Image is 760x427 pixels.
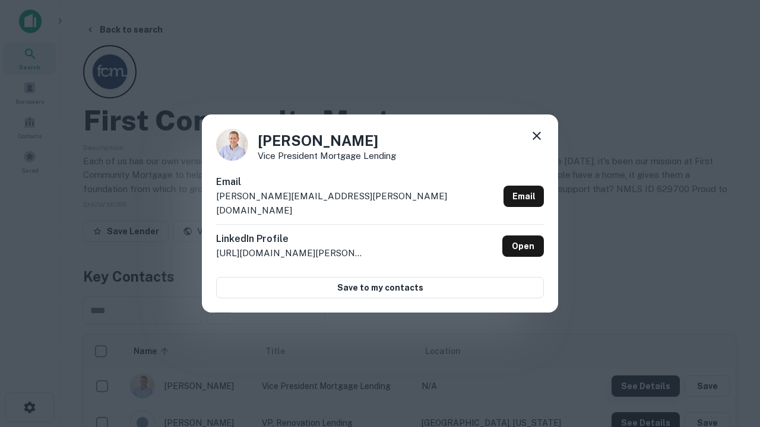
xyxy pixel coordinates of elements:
h6: Email [216,175,499,189]
h4: [PERSON_NAME] [258,130,396,151]
p: Vice President Mortgage Lending [258,151,396,160]
iframe: Chat Widget [701,294,760,351]
img: 1520878720083 [216,129,248,161]
button: Save to my contacts [216,277,544,298]
h6: LinkedIn Profile [216,232,365,246]
a: Email [503,186,544,207]
p: [PERSON_NAME][EMAIL_ADDRESS][PERSON_NAME][DOMAIN_NAME] [216,189,499,217]
a: Open [502,235,544,257]
p: [URL][DOMAIN_NAME][PERSON_NAME] [216,246,365,260]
